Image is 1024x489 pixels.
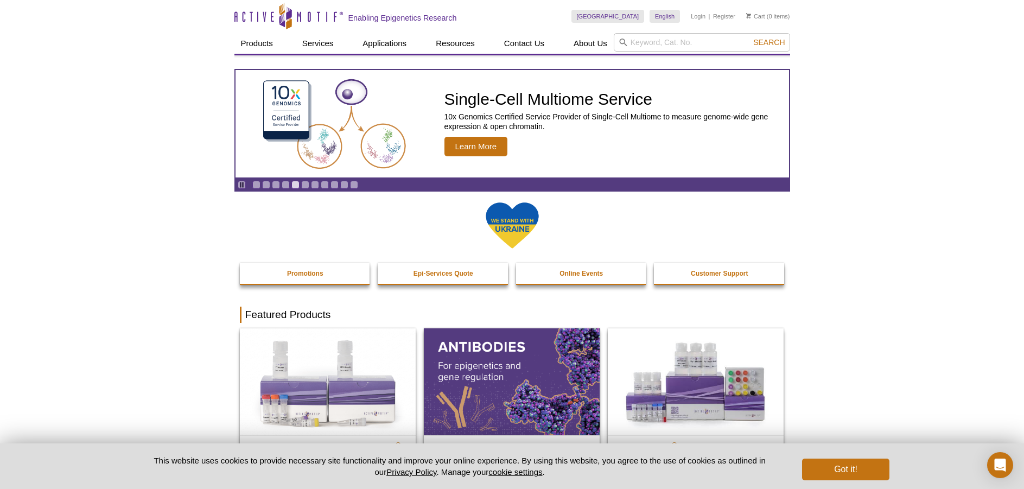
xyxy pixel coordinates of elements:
[330,181,339,189] a: Go to slide 9
[395,441,402,450] sup: ®
[671,441,678,450] sup: ®
[650,10,680,23] a: English
[245,439,410,455] h2: DNA Library Prep Kit for Illumina
[234,33,279,54] a: Products
[571,10,645,23] a: [GEOGRAPHIC_DATA]
[485,201,539,250] img: We Stand With Ukraine
[691,270,748,277] strong: Customer Support
[987,452,1013,478] div: Open Intercom Messenger
[753,38,785,47] span: Search
[429,33,481,54] a: Resources
[240,307,785,323] h2: Featured Products
[654,263,785,284] a: Customer Support
[746,12,765,20] a: Cart
[236,70,789,177] a: Single-Cell Multiome Service Single-Cell Multiome Service 10x Genomics Certified Service Provider...
[262,181,270,189] a: Go to slide 2
[252,181,260,189] a: Go to slide 1
[608,328,784,435] img: CUT&Tag-IT® Express Assay Kit
[272,181,280,189] a: Go to slide 3
[296,33,340,54] a: Services
[802,459,889,480] button: Got it!
[311,181,319,189] a: Go to slide 7
[424,328,600,435] img: All Antibodies
[282,181,290,189] a: Go to slide 4
[386,467,436,477] a: Privacy Policy
[750,37,788,47] button: Search
[240,328,416,435] img: DNA Library Prep Kit for Illumina
[691,12,705,20] a: Login
[498,33,551,54] a: Contact Us
[614,33,790,52] input: Keyword, Cat. No.
[301,181,309,189] a: Go to slide 6
[378,263,509,284] a: Epi-Services Quote
[444,137,508,156] span: Learn More
[429,439,594,455] h2: Antibodies
[321,181,329,189] a: Go to slide 8
[356,33,413,54] a: Applications
[350,181,358,189] a: Go to slide 11
[240,263,371,284] a: Promotions
[291,181,300,189] a: Go to slide 5
[746,10,790,23] li: (0 items)
[348,13,457,23] h2: Enabling Epigenetics Research
[567,33,614,54] a: About Us
[488,467,542,477] button: cookie settings
[253,74,416,174] img: Single-Cell Multiome Service
[236,70,789,177] article: Single-Cell Multiome Service
[287,270,323,277] strong: Promotions
[414,270,473,277] strong: Epi-Services Quote
[238,181,246,189] a: Toggle autoplay
[516,263,647,284] a: Online Events
[340,181,348,189] a: Go to slide 10
[713,12,735,20] a: Register
[135,455,785,478] p: This website uses cookies to provide necessary site functionality and improve your online experie...
[746,13,751,18] img: Your Cart
[444,112,784,131] p: 10x Genomics Certified Service Provider of Single-Cell Multiome to measure genome-wide gene expre...
[613,439,778,455] h2: CUT&Tag-IT Express Assay Kit
[444,91,784,107] h2: Single-Cell Multiome Service
[709,10,710,23] li: |
[559,270,603,277] strong: Online Events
